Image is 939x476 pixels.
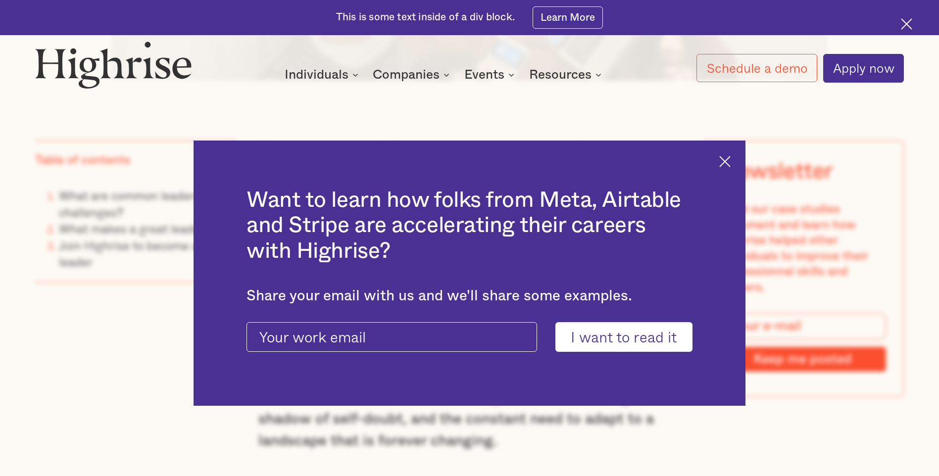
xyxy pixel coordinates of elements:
div: Individuals [285,69,361,81]
input: Your work email [247,322,537,351]
div: Resources [529,69,604,81]
div: Share your email with us and we'll share some examples. [247,287,692,305]
div: Individuals [285,69,348,81]
div: Resources [529,69,592,81]
a: Schedule a demo [696,54,817,82]
input: I want to read it [555,322,692,351]
div: Companies [373,69,440,81]
div: Events [464,69,517,81]
div: Events [464,69,504,81]
div: Companies [373,69,452,81]
a: Apply now [823,54,904,83]
img: Highrise logo [35,41,192,89]
form: current-ascender-blog-article-modal-form [247,322,692,351]
img: Cross icon [901,18,912,30]
div: This is some text inside of a div block. [336,10,515,24]
img: Cross icon [719,156,731,167]
h2: Want to learn how folks from Meta, Airtable and Stripe are accelerating their careers with Highrise? [247,188,692,264]
a: Learn More [533,6,603,29]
